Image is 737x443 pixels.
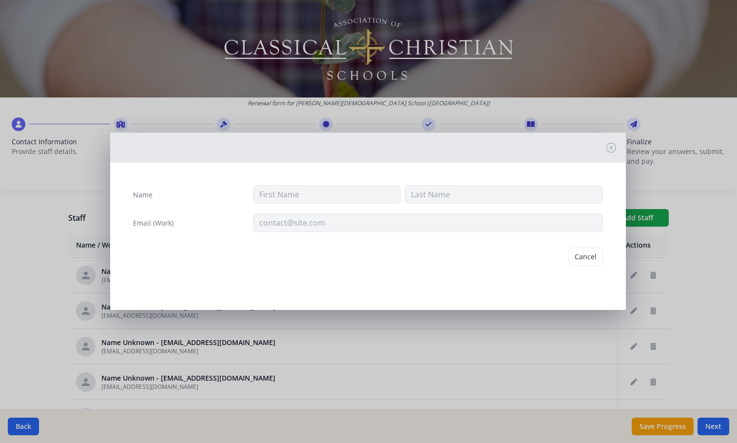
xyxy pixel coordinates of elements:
button: Cancel [568,248,603,266]
label: Name [133,190,153,200]
label: Email (Work) [133,218,174,228]
input: contact@site.com [253,213,603,232]
input: First Name [253,185,401,204]
input: Last Name [405,185,603,204]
